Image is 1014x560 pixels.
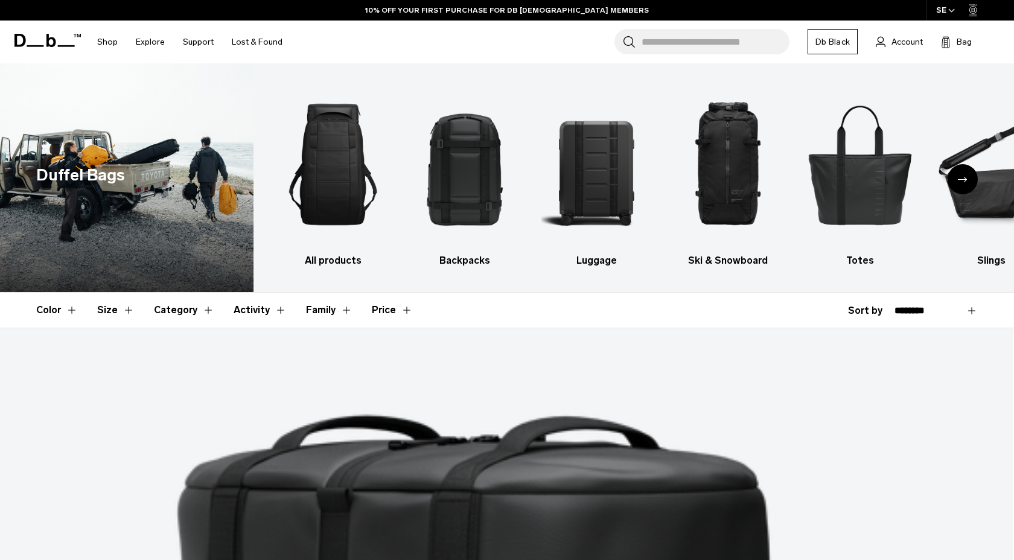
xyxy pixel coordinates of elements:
[541,81,652,268] a: Db Luggage
[409,81,520,247] img: Db
[365,5,649,16] a: 10% OFF YOUR FIRST PURCHASE FOR DB [DEMOGRAPHIC_DATA] MEMBERS
[97,293,135,328] button: Toggle Filter
[278,81,388,268] a: Db All products
[673,81,783,268] li: 4 / 10
[808,29,858,54] a: Db Black
[136,21,165,63] a: Explore
[948,164,978,194] div: Next slide
[957,36,972,48] span: Bag
[36,293,78,328] button: Toggle Filter
[805,81,915,247] img: Db
[278,253,388,268] h3: All products
[36,163,125,188] h1: Duffel Bags
[891,36,923,48] span: Account
[97,21,118,63] a: Shop
[88,21,292,63] nav: Main Navigation
[673,253,783,268] h3: Ski & Snowboard
[278,81,388,268] li: 1 / 10
[673,81,783,268] a: Db Ski & Snowboard
[306,293,352,328] button: Toggle Filter
[278,81,388,247] img: Db
[541,81,652,268] li: 3 / 10
[673,81,783,247] img: Db
[232,21,282,63] a: Lost & Found
[409,253,520,268] h3: Backpacks
[154,293,214,328] button: Toggle Filter
[409,81,520,268] li: 2 / 10
[541,253,652,268] h3: Luggage
[876,34,923,49] a: Account
[372,293,413,328] button: Toggle Price
[805,81,915,268] a: Db Totes
[183,21,214,63] a: Support
[234,293,287,328] button: Toggle Filter
[409,81,520,268] a: Db Backpacks
[805,81,915,268] li: 5 / 10
[941,34,972,49] button: Bag
[541,81,652,247] img: Db
[805,253,915,268] h3: Totes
